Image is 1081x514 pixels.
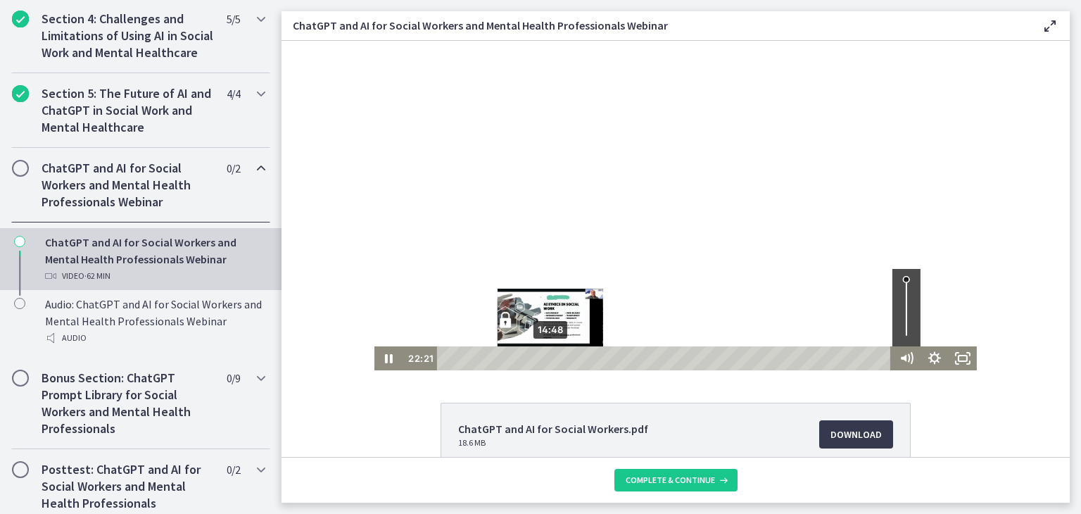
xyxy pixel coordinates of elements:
[667,306,695,330] button: Fullscreen
[45,234,265,284] div: ChatGPT and AI for Social Workers and Mental Health Professionals Webinar
[293,17,1019,34] h3: ChatGPT and AI for Social Workers and Mental Health Professionals Webinar
[45,268,265,284] div: Video
[227,85,240,102] span: 4 / 4
[227,370,240,387] span: 0 / 9
[227,11,240,27] span: 5 / 5
[42,85,213,136] h2: Section 5: The Future of AI and ChatGPT in Social Work and Mental Healthcare
[611,306,639,330] button: Mute
[282,41,1070,370] iframe: Video Lesson
[12,85,29,102] i: Completed
[42,11,213,61] h2: Section 4: Challenges and Limitations of Using AI in Social Work and Mental Healthcare
[12,11,29,27] i: Completed
[639,306,667,330] button: Show settings menu
[84,268,110,284] span: · 62 min
[45,330,265,346] div: Audio
[45,296,265,346] div: Audio: ChatGPT and AI for Social Workers and Mental Health Professionals Webinar
[42,160,213,211] h2: ChatGPT and AI for Social Workers and Mental Health Professionals Webinar
[42,461,213,512] h2: Posttest: ChatGPT and AI for Social Workers and Mental Health Professionals
[42,370,213,437] h2: Bonus Section: ChatGPT Prompt Library for Social Workers and Mental Health Professionals
[626,475,715,486] span: Complete & continue
[227,461,240,478] span: 0 / 2
[614,469,738,491] button: Complete & continue
[458,420,648,437] span: ChatGPT and AI for Social Workers.pdf
[830,426,882,443] span: Download
[819,420,893,449] a: Download
[611,228,639,306] div: Volume
[227,160,240,177] span: 0 / 2
[458,437,648,449] span: 18.6 MB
